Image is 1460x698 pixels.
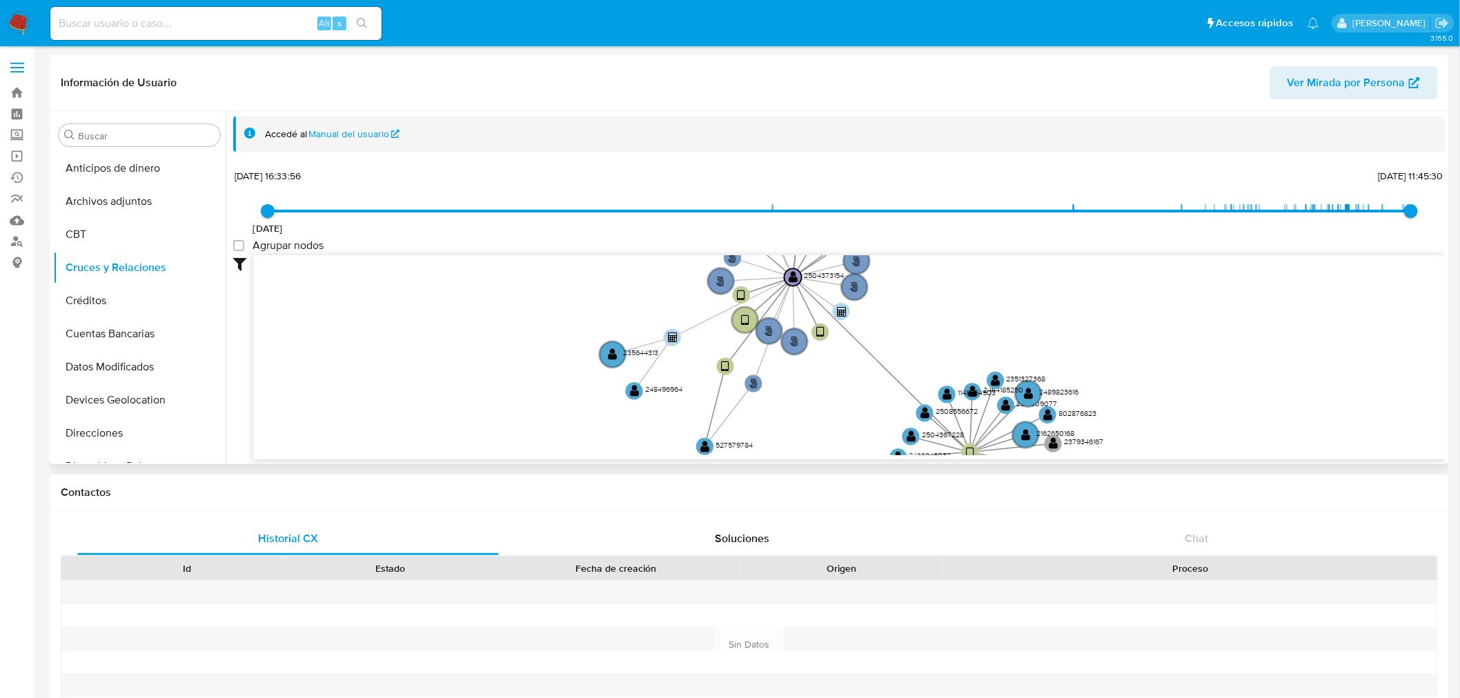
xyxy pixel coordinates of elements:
text:  [765,326,773,336]
text: 248496964 [645,383,682,395]
text:  [1043,408,1052,421]
text:  [789,270,798,283]
span: Accedé al [265,128,307,141]
button: Cruces y Relaciones [53,251,226,284]
text:  [943,388,951,401]
div: Proceso [953,561,1428,575]
text:  [850,282,858,292]
text: 2484185250 [983,384,1023,395]
text:  [907,430,916,443]
text:  [729,253,737,263]
h1: Contactos [61,486,1438,499]
text: 2351327368 [1007,373,1046,384]
text:  [837,307,847,317]
text: 2466843032 [909,450,951,461]
text:  [741,314,749,327]
text: 2162650168 [1036,428,1074,439]
span: Agrupar nodos [253,239,324,252]
span: [DATE] [253,221,283,235]
button: Créditos [53,284,226,317]
text:  [700,440,709,453]
text:  [966,446,974,459]
a: Manual del usuario [309,128,400,141]
div: Id [95,561,279,575]
text:  [721,360,729,373]
span: Soluciones [716,530,770,546]
a: Notificaciones [1308,17,1319,29]
span: Ver Mirada por Persona [1288,66,1405,99]
button: CBT [53,218,226,251]
text:  [920,406,929,419]
text: 2489823616 [1039,386,1078,397]
span: Chat [1185,530,1209,546]
text:  [1002,399,1011,412]
h1: Información de Usuario [61,76,177,90]
button: Anticipos de dinero [53,152,226,185]
text: 2504367228 [922,429,964,440]
input: Agrupar nodos [233,240,244,251]
text:  [609,348,618,361]
button: Direcciones [53,417,226,450]
text:  [1024,387,1033,400]
text:  [668,333,678,343]
text: 2379346167 [1064,437,1103,448]
text:  [894,450,903,463]
text:  [749,379,758,388]
text:  [737,289,745,302]
text:  [630,385,639,398]
span: s [337,17,342,30]
div: Origen [750,561,934,575]
text:  [1021,428,1030,441]
p: marianathalie.grajeda@mercadolibre.com.mx [1352,17,1430,30]
button: Cuentas Bancarias [53,317,226,350]
span: [DATE] 11:45:30 [1379,169,1443,183]
text:  [816,326,825,339]
a: Salir [1435,16,1450,30]
button: search-icon [348,14,376,33]
text:  [992,374,1000,387]
div: Fecha de creación [501,561,731,575]
span: Historial CX [258,530,318,546]
button: Buscar [64,130,75,141]
text: 2504373154 [804,270,844,281]
text: 2508556672 [936,406,978,417]
text: 1148254903 [958,387,996,398]
button: Datos Modificados [53,350,226,383]
span: Accesos rápidos [1216,16,1294,30]
text: 2391309077 [1017,398,1058,409]
text:  [717,277,725,286]
text:  [968,385,977,398]
button: Ver Mirada por Persona [1270,66,1438,99]
span: Alt [319,17,330,30]
text:  [852,257,860,266]
button: Dispositivos Point [53,450,226,483]
input: Buscar [78,130,215,142]
text: 802876823 [1058,408,1096,419]
text:  [790,337,798,347]
text:  [1049,437,1058,450]
input: Buscar usuario o caso... [50,14,382,32]
button: Devices Geolocation [53,383,226,417]
text: 527579784 [716,439,753,450]
text: 235644313 [624,347,659,358]
button: Archivos adjuntos [53,185,226,218]
span: [DATE] 16:33:56 [235,169,301,183]
div: Estado [298,561,482,575]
